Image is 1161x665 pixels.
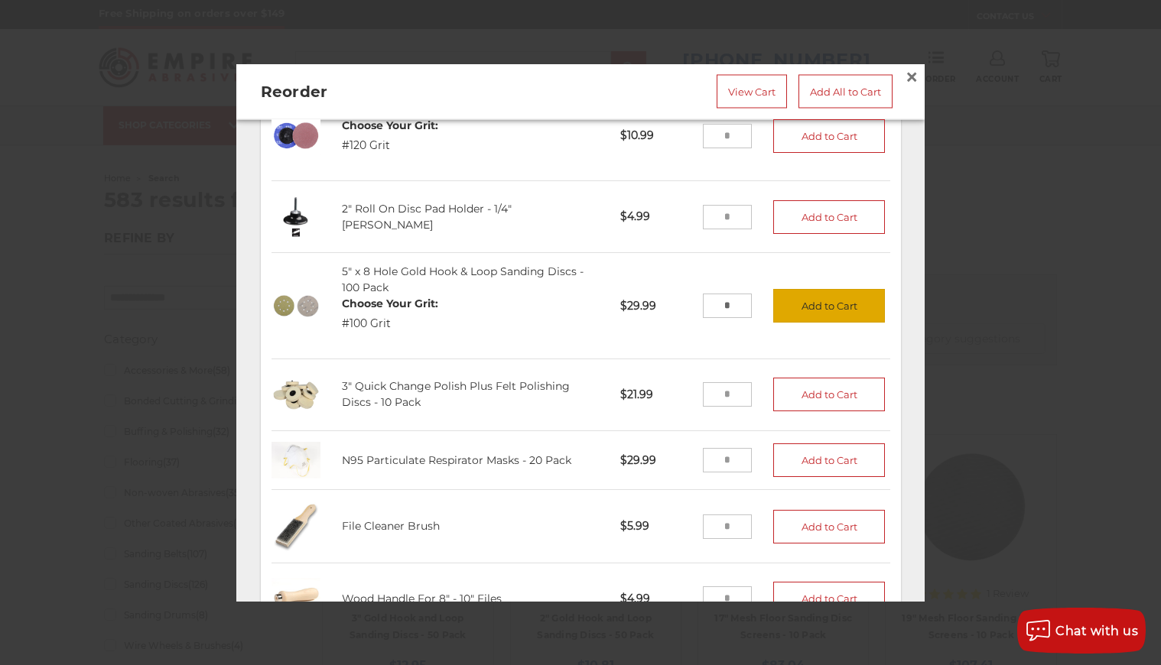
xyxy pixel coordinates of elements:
dd: #120 Grit [342,138,438,154]
span: × [905,62,919,92]
a: 2" Roll On Disc Pad Holder - 1/4" [PERSON_NAME] [342,202,512,232]
img: N95 Particulate Respirator Masks - 20 Pack [272,442,321,479]
p: $4.99 [610,199,702,236]
img: 5 [272,281,321,331]
button: Add to Cart [773,444,885,478]
a: Add All to Cart [798,75,893,109]
a: File Cleaner Brush [342,520,440,534]
img: File Cleaner Brush [272,501,321,553]
img: 3 [272,371,321,420]
a: Close [899,65,924,89]
a: 3" Quick Change Polish Plus Felt Polishing Discs - 10 Pack [342,380,570,410]
img: 2 [272,193,321,242]
button: Chat with us [1017,608,1146,654]
img: Wood Handle For 8 [272,575,321,624]
a: Wood Handle For 8" - 10" Files [342,592,502,605]
button: Add to Cart [773,119,885,153]
p: $4.99 [610,580,702,618]
span: Chat with us [1055,624,1138,638]
button: Add to Cart [773,290,885,323]
button: Add to Cart [773,510,885,543]
button: Add to Cart [773,378,885,412]
img: 2 [272,112,321,161]
dt: Choose Your Grit: [342,297,438,313]
h2: Reorder [261,80,513,103]
p: $21.99 [610,376,702,414]
dt: Choose Your Grit: [342,118,438,135]
p: $10.99 [610,118,702,155]
button: Add to Cart [773,582,885,616]
p: $29.99 [610,287,702,325]
button: Add to Cart [773,200,885,234]
p: $5.99 [610,508,702,546]
a: 5" x 8 Hole Gold Hook & Loop Sanding Discs - 100 Pack [342,265,584,295]
p: $29.99 [610,442,702,479]
a: N95 Particulate Respirator Masks - 20 Pack [342,453,571,467]
a: View Cart [717,75,787,109]
dd: #100 Grit [342,316,438,332]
